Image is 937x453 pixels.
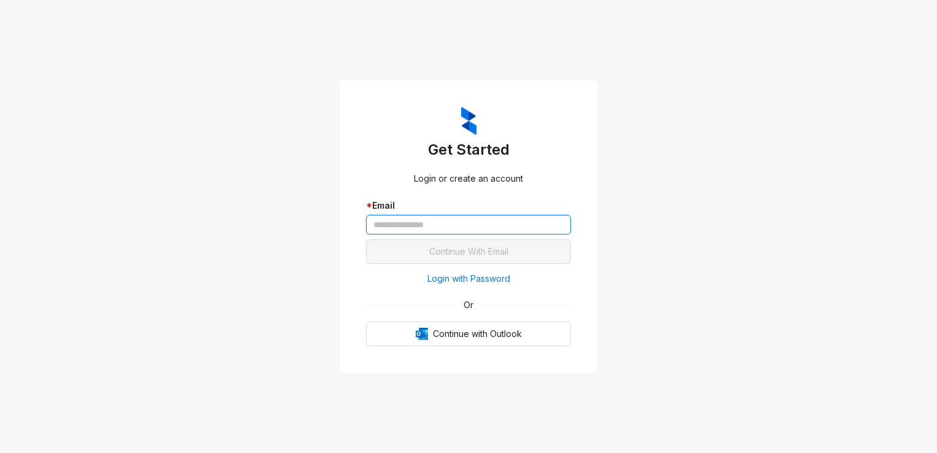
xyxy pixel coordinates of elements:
h3: Get Started [366,140,571,160]
div: Email [366,199,571,212]
img: Outlook [416,328,428,340]
button: Continue With Email [366,239,571,264]
div: Login or create an account [366,172,571,185]
span: Continue with Outlook [433,327,522,341]
img: ZumaIcon [461,107,476,135]
span: Or [455,298,482,312]
span: Login with Password [427,272,510,285]
button: Login with Password [366,269,571,288]
button: OutlookContinue with Outlook [366,322,571,346]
